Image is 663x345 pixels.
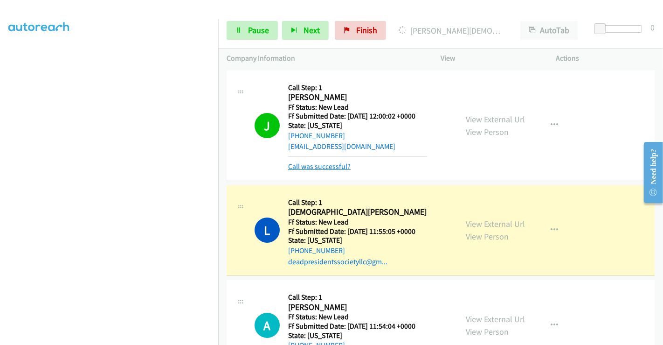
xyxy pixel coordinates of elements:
[288,207,427,218] h2: [DEMOGRAPHIC_DATA][PERSON_NAME]
[227,21,278,40] a: Pause
[288,246,345,255] a: [PHONE_NUMBER]
[255,313,280,338] h1: A
[335,21,386,40] a: Finish
[288,302,427,313] h2: [PERSON_NAME]
[441,53,539,64] p: View
[288,198,427,207] h5: Call Step: 1
[288,83,427,92] h5: Call Step: 1
[466,218,525,229] a: View External Url
[288,257,387,266] a: deadpresidentssocietyllc@gm...
[288,312,427,322] h5: Ff Status: New Lead
[288,112,427,121] h5: Ff Submitted Date: [DATE] 12:00:02 +0000
[650,21,655,34] div: 0
[255,218,280,243] h1: L
[466,326,509,337] a: View Person
[288,131,345,140] a: [PHONE_NUMBER]
[288,322,427,331] h5: Ff Submitted Date: [DATE] 11:54:04 +0000
[288,236,427,245] h5: State: [US_STATE]
[288,142,395,151] a: [EMAIL_ADDRESS][DOMAIN_NAME]
[466,127,509,137] a: View Person
[304,25,320,35] span: Next
[288,218,427,227] h5: Ff Status: New Lead
[556,53,655,64] p: Actions
[288,92,427,103] h2: [PERSON_NAME]
[636,135,663,210] iframe: Resource Center
[288,103,427,112] h5: Ff Status: New Lead
[255,313,280,338] div: The call is yet to be attempted
[466,114,525,125] a: View External Url
[399,24,504,37] p: [PERSON_NAME][DEMOGRAPHIC_DATA]
[282,21,329,40] button: Next
[255,113,280,138] h1: J
[248,25,269,35] span: Pause
[466,314,525,324] a: View External Url
[466,231,509,242] a: View Person
[288,121,427,130] h5: State: [US_STATE]
[288,331,427,340] h5: State: [US_STATE]
[520,21,578,40] button: AutoTab
[288,227,427,236] h5: Ff Submitted Date: [DATE] 11:55:05 +0000
[356,25,377,35] span: Finish
[599,25,642,33] div: Delay between calls (in seconds)
[288,293,427,302] h5: Call Step: 1
[288,162,351,171] a: Call was successful?
[227,53,424,64] p: Company Information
